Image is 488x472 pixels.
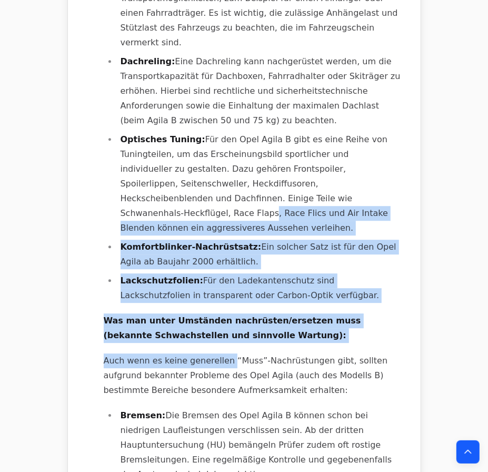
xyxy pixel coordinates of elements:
[121,242,262,252] strong: Komfortblinker-Nachrüstsatz:
[117,54,402,128] li: Eine Dachreling kann nachgerüstet werden, um die Transportkapazität für Dachboxen, Fahrradhalter ...
[121,56,175,66] strong: Dachreling:
[456,440,480,464] button: Back to top
[117,132,402,235] li: Für den Opel Agila B gibt es eine Reihe von Tuningteilen, um das Erscheinungsbild sportlicher und...
[117,240,402,269] li: Ein solcher Satz ist für den Opel Agila ab Baujahr 2000 erhältlich.
[121,410,166,420] strong: Bremsen:
[121,134,205,144] strong: Optisches Tuning:
[104,316,361,340] strong: Was man unter Umständen nachrüsten/ersetzen muss (bekannte Schwachstellen und sinnvolle Wartung):
[121,276,203,286] strong: Lackschutzfolien:
[104,353,402,398] p: Auch wenn es keine generellen “Muss”-Nachrüstungen gibt, sollten aufgrund bekannter Probleme des ...
[117,273,402,303] li: Für den Ladekantenschutz sind Lackschutzfolien in transparent oder Carbon-Optik verfügbar.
